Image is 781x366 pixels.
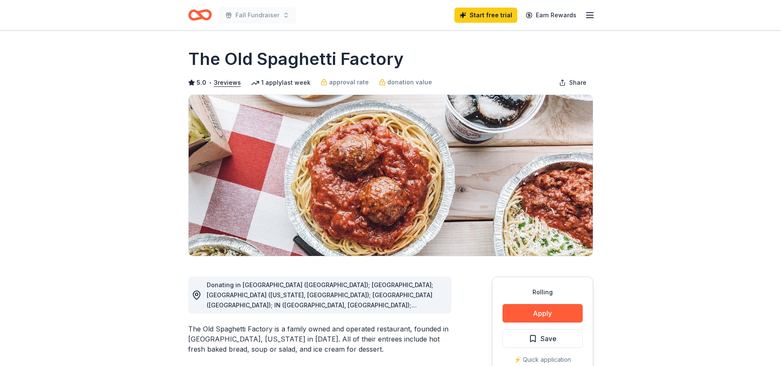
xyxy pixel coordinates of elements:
span: 5.0 [197,78,206,88]
h1: The Old Spaghetti Factory [188,47,404,71]
span: Save [540,333,557,344]
button: Save [503,329,583,348]
a: Earn Rewards [521,8,581,23]
span: donation value [387,77,432,87]
button: Apply [503,304,583,323]
span: Fall Fundraiser [235,10,279,20]
div: Rolling [503,287,583,297]
a: Home [188,5,212,25]
img: Image for The Old Spaghetti Factory [189,95,593,256]
a: donation value [379,77,432,87]
div: ⚡️ Quick application [503,355,583,365]
div: 1 apply last week [251,78,311,88]
button: 3reviews [214,78,241,88]
div: The Old Spaghetti Factory is a family owned and operated restaurant, founded in [GEOGRAPHIC_DATA]... [188,324,451,354]
button: Share [552,74,593,91]
span: • [208,79,211,86]
a: Start free trial [454,8,517,23]
span: approval rate [329,77,369,87]
button: Fall Fundraiser [219,7,296,24]
span: Share [569,78,586,88]
a: approval rate [321,77,369,87]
